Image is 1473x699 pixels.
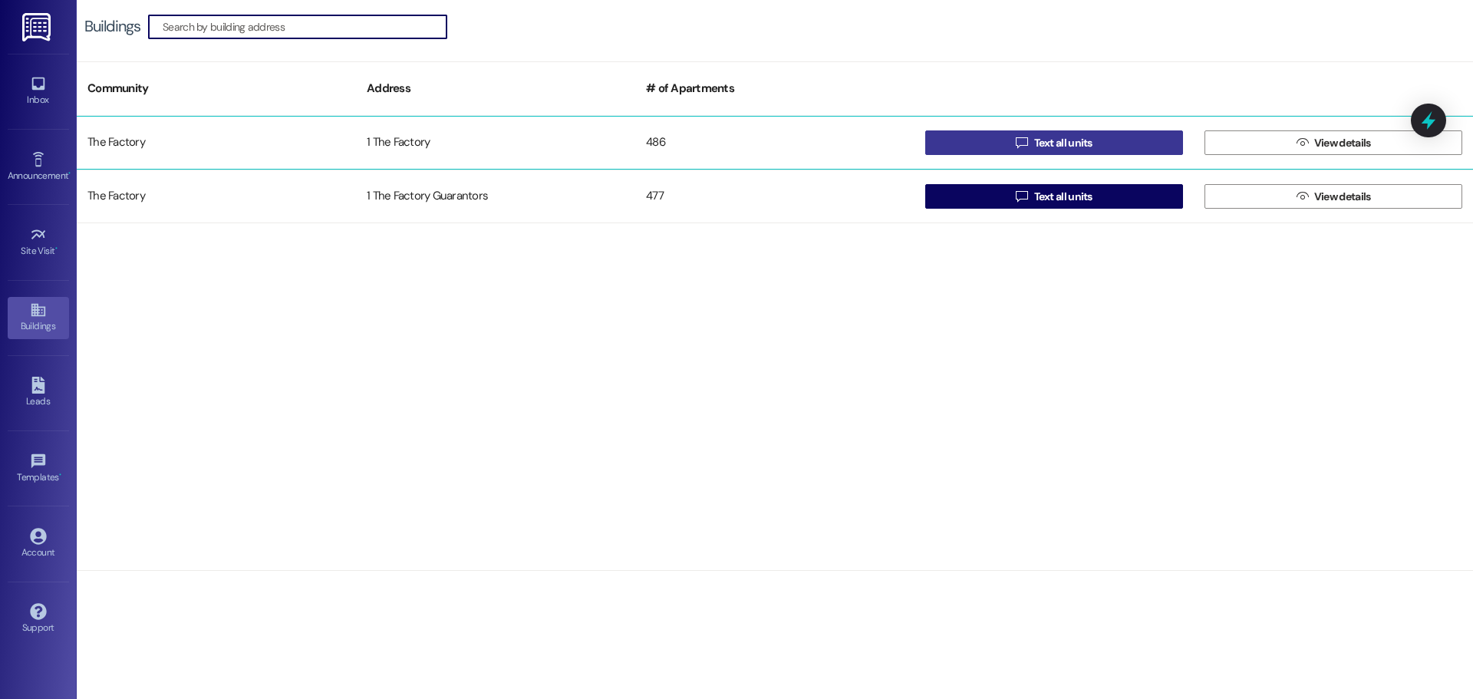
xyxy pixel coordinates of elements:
div: Buildings [84,18,140,35]
div: # of Apartments [635,70,914,107]
span: • [68,168,71,179]
div: Address [356,70,635,107]
span: • [55,243,58,254]
a: Account [8,523,69,565]
i:  [1016,137,1027,149]
div: 477 [635,181,914,212]
span: View details [1314,135,1371,151]
img: ResiDesk Logo [22,13,54,41]
button: View details [1204,130,1462,155]
a: Templates • [8,448,69,490]
button: View details [1204,184,1462,209]
div: 1 The Factory [356,127,635,158]
button: Text all units [925,130,1183,155]
span: View details [1314,189,1371,205]
a: Buildings [8,297,69,338]
a: Site Visit • [8,222,69,263]
span: Text all units [1034,189,1092,205]
div: 486 [635,127,914,158]
a: Inbox [8,71,69,112]
div: The Factory [77,181,356,212]
a: Support [8,598,69,640]
i:  [1016,190,1027,203]
div: Community [77,70,356,107]
span: Text all units [1034,135,1092,151]
input: Search by building address [163,16,447,38]
a: Leads [8,372,69,414]
button: Text all units [925,184,1183,209]
div: 1 The Factory Guarantors [356,181,635,212]
span: • [59,470,61,480]
i:  [1297,137,1308,149]
i:  [1297,190,1308,203]
div: The Factory [77,127,356,158]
